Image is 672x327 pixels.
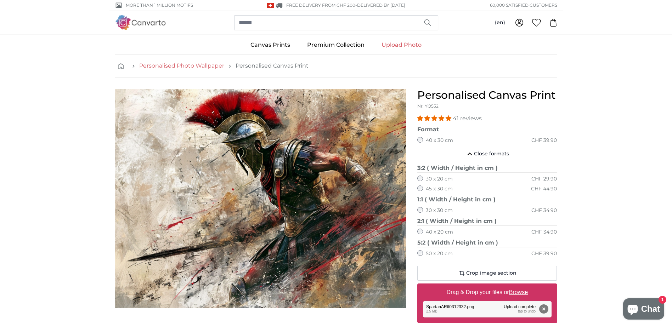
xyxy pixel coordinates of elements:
span: Delivered by [DATE] [357,2,405,8]
span: 4.98 stars [417,115,453,122]
label: 45 x 30 cm [426,185,453,193]
label: 30 x 30 cm [426,207,453,214]
a: Premium Collection [299,36,373,54]
label: 40 x 20 cm [426,229,453,236]
div: CHF 34.90 [531,207,557,214]
div: 1 of 1 [115,89,406,308]
a: Personalised Canvas Print [236,62,309,70]
u: Browse [509,289,528,295]
button: Crop image section [417,266,557,281]
a: Canvas Prints [242,36,299,54]
div: CHF 44.90 [531,185,557,193]
legend: Format [417,125,557,134]
span: Crop image section [466,270,516,277]
label: 40 x 30 cm [426,137,453,144]
a: Upload Photo [373,36,430,54]
a: Personalised Photo Wallpaper [139,62,224,70]
span: Nr. YQ552 [417,103,439,109]
span: - [355,2,405,8]
button: (en) [489,16,511,29]
div: CHF 39.90 [531,137,557,144]
div: CHF 39.90 [531,250,557,257]
img: Canvarto [115,15,166,30]
span: FREE delivery from CHF 200 [286,2,355,8]
span: 41 reviews [453,115,482,122]
span: 60,000 satisfied customers [490,2,557,8]
label: 50 x 20 cm [426,250,453,257]
img: personalised-canvas-print [115,89,406,308]
nav: breadcrumbs [115,54,557,78]
label: 30 x 20 cm [426,176,453,183]
legend: 1:1 ( Width / Height in cm ) [417,195,557,204]
div: CHF 29.90 [531,176,557,183]
legend: 5:2 ( Width / Height in cm ) [417,239,557,247]
div: CHF 34.90 [531,229,557,236]
inbox-online-store-chat: Shopify online store chat [621,298,666,321]
img: Switzerland [267,3,274,8]
button: Close formats [417,147,557,161]
legend: 3:2 ( Width / Height in cm ) [417,164,557,173]
legend: 2:1 ( Width / Height in cm ) [417,217,557,226]
label: Drag & Drop your files or [444,285,530,299]
span: More than 1 million motifs [126,2,193,8]
span: Close formats [474,150,509,157]
h1: Personalised Canvas Print [417,89,557,102]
